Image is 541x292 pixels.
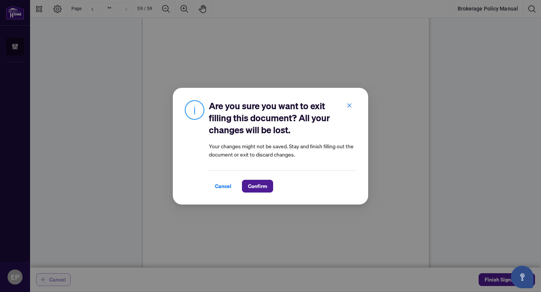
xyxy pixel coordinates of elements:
button: Open asap [511,266,533,288]
img: Info Icon [185,100,204,120]
span: close [347,102,352,108]
article: Your changes might not be saved. Stay and finish filling out the document or exit to discard chan... [209,142,356,158]
span: Cancel [215,180,231,192]
button: Confirm [242,180,273,193]
button: Cancel [209,180,237,193]
span: Confirm [248,180,267,192]
h2: Are you sure you want to exit filling this document? All your changes will be lost. [209,100,356,136]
